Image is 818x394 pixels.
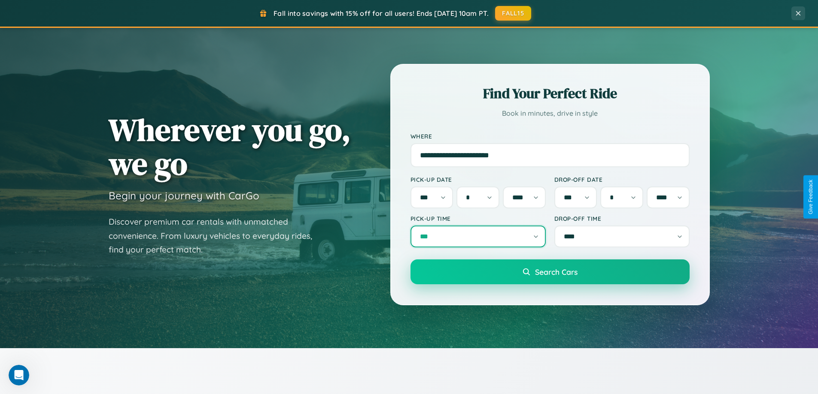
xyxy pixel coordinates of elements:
iframe: Intercom live chat [9,365,29,385]
label: Pick-up Time [411,215,546,222]
div: Give Feedback [808,180,814,214]
label: Where [411,132,690,140]
p: Book in minutes, drive in style [411,107,690,120]
button: Search Cars [411,259,690,284]
label: Drop-off Date [554,176,690,183]
label: Drop-off Time [554,215,690,222]
span: Search Cars [535,267,578,277]
h2: Find Your Perfect Ride [411,84,690,103]
p: Discover premium car rentals with unmatched convenience. From luxury vehicles to everyday rides, ... [109,215,323,257]
button: FALL15 [495,6,531,21]
label: Pick-up Date [411,176,546,183]
h3: Begin your journey with CarGo [109,189,259,202]
span: Fall into savings with 15% off for all users! Ends [DATE] 10am PT. [274,9,489,18]
h1: Wherever you go, we go [109,113,351,180]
